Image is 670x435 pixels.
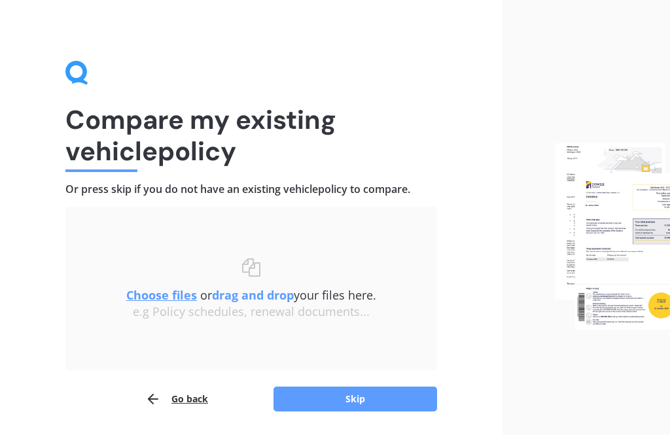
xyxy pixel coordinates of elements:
h1: Compare my existing vehicle policy [65,104,437,167]
u: Choose files [126,287,197,303]
span: or your files here. [126,287,376,303]
button: Go back [145,386,208,412]
b: drag and drop [212,287,294,303]
img: files.webp [555,143,670,329]
h4: Or press skip if you do not have an existing vehicle policy to compare. [65,183,437,196]
button: Skip [273,387,437,411]
div: e.g Policy schedules, renewal documents... [92,305,411,319]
